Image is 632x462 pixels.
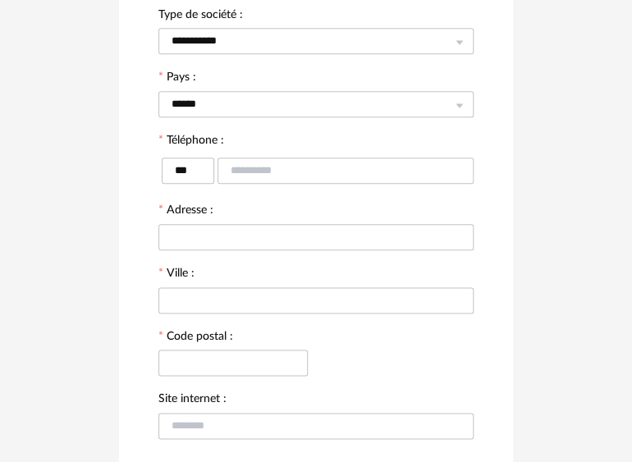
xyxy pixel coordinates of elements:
[158,71,196,86] label: Pays :
[158,268,195,282] label: Ville :
[158,135,224,149] label: Téléphone :
[158,204,213,219] label: Adresse :
[158,331,233,345] label: Code postal :
[158,9,243,24] label: Type de société :
[158,393,227,408] label: Site internet :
